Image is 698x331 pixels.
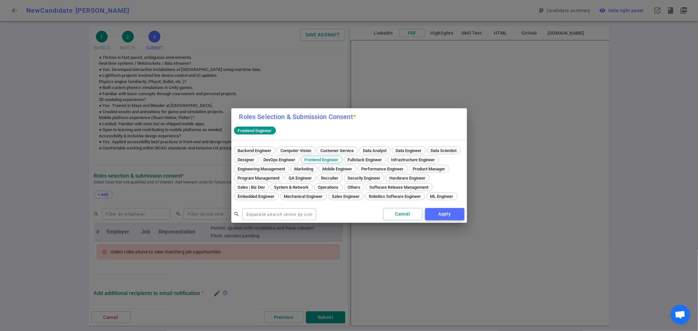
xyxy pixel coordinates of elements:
[361,148,389,153] span: Data Analyst
[359,166,406,171] span: Performance Engineer
[278,148,314,153] span: Computer Vision
[387,176,428,181] span: Hardware Engineer
[282,194,325,199] span: Mechanical Engineer
[239,113,356,121] label: Roles Selection & Submission Consent
[411,166,448,171] span: Product Manager
[287,176,314,181] span: QA Engineer
[428,194,456,199] span: ML Engineer
[429,148,459,153] span: Data Scientist
[319,176,341,181] span: Recruiter
[261,157,298,162] span: DevOps Engineer
[236,157,257,162] span: Designer
[389,157,438,162] span: Infrastructure Engineer
[671,305,690,324] div: Open chat
[236,194,277,199] span: Embedded Engineer
[236,166,288,171] span: Engineering Management
[346,185,363,190] span: Others
[236,148,274,153] span: Backend Engineer
[383,208,422,220] button: Cancel
[425,208,464,220] button: Apply
[235,128,275,133] span: Frontend Engineer
[318,148,356,153] span: Customer Service
[346,176,383,181] span: Security Engineer
[236,176,282,181] span: Program Management
[236,185,267,190] span: Sales | Biz Dev
[302,157,341,162] span: Frontend Engineer
[234,211,240,217] span: search
[367,185,431,190] span: Software Release Management
[320,166,355,171] span: Mobile Engineer
[272,185,311,190] span: System & Network
[242,209,316,219] input: Separate search terms by comma or space
[330,194,362,199] span: Sales Engineer
[292,166,316,171] span: Marketing
[394,148,424,153] span: Data Engineer
[346,157,385,162] span: Fullstack Engineer
[367,194,423,199] span: Robotics Software Engineer
[316,185,341,190] span: Operations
